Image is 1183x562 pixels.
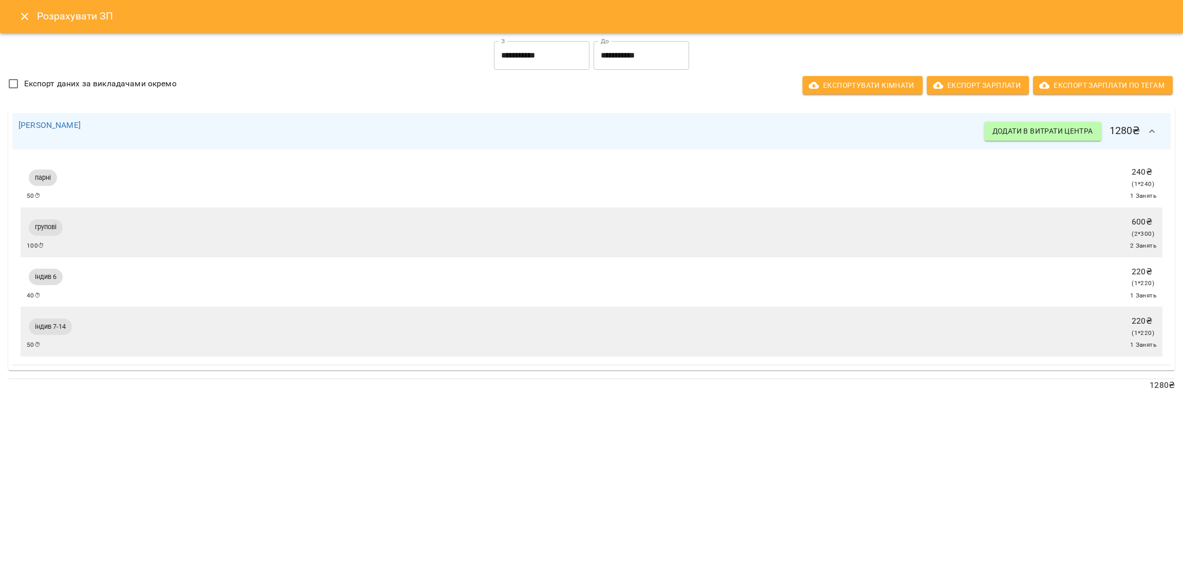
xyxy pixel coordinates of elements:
span: Додати в витрати центра [993,125,1093,137]
span: ( 1 * 220 ) [1132,329,1154,336]
p: 220 ₴ [1132,266,1154,278]
span: 100 ⏱ [27,241,45,251]
span: 1 Занять [1130,291,1156,301]
button: Close [12,4,37,29]
span: індив 6 [29,272,63,282]
span: 2 Занять [1130,241,1156,251]
span: групові [29,222,63,232]
button: Додати в витрати центра [984,122,1101,140]
span: 40 ⏱ [27,291,41,301]
span: Експорт Зарплати [935,79,1021,91]
span: 1 Занять [1130,191,1156,201]
span: 50 ⏱ [27,340,41,350]
span: індив 7-14 [29,322,72,331]
h6: Розрахувати ЗП [37,8,1171,24]
span: ( 1 * 240 ) [1132,180,1154,188]
p: 1280 ₴ [8,379,1175,391]
button: Експорт Зарплати [927,76,1029,95]
button: Експортувати кімнати [803,76,923,95]
p: 600 ₴ [1132,216,1154,228]
span: парні [29,173,57,182]
p: 220 ₴ [1132,315,1154,327]
span: Експортувати кімнати [811,79,914,91]
h6: 1280 ₴ [984,119,1165,144]
p: 240 ₴ [1132,166,1154,178]
span: Експорт Зарплати по тегам [1041,79,1165,91]
span: 50 ⏱ [27,191,41,201]
a: [PERSON_NAME] [18,120,81,130]
button: Експорт Зарплати по тегам [1033,76,1173,95]
span: Експорт даних за викладачами окремо [24,78,177,90]
span: 1 Занять [1130,340,1156,350]
span: ( 2 * 300 ) [1132,230,1154,237]
span: ( 1 * 220 ) [1132,279,1154,287]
